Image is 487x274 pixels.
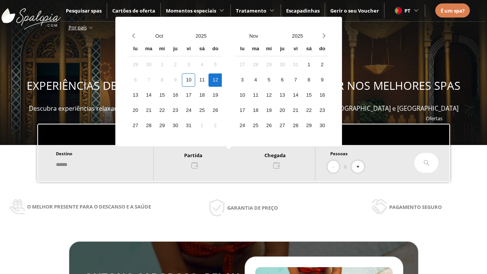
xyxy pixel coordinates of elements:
[66,7,102,14] span: Pesquisar spas
[169,73,182,87] div: 9
[236,119,249,132] div: 24
[236,43,329,132] div: Calendar wrapper
[262,104,275,117] div: 19
[275,43,289,56] div: ju
[142,119,155,132] div: 28
[286,7,320,14] a: Escapadinhas
[315,119,329,132] div: 30
[142,104,155,117] div: 21
[155,43,169,56] div: mi
[315,43,329,56] div: do
[208,119,222,132] div: 2
[208,73,222,87] div: 12
[302,58,315,72] div: 1
[249,43,262,56] div: ma
[275,73,289,87] div: 6
[249,119,262,132] div: 25
[169,104,182,117] div: 23
[155,89,169,102] div: 15
[180,29,222,43] button: Open years overlay
[315,73,329,87] div: 9
[155,104,169,117] div: 22
[129,73,142,87] div: 6
[262,43,275,56] div: mi
[195,104,208,117] div: 25
[302,119,315,132] div: 29
[129,89,142,102] div: 13
[155,119,169,132] div: 29
[328,161,339,173] button: -
[29,104,458,113] span: Descubra experiências relaxantes, desfrute e ofereça momentos de bem-estar em mais de 400 spas em...
[129,43,222,132] div: Calendar wrapper
[275,58,289,72] div: 30
[262,89,275,102] div: 12
[275,104,289,117] div: 20
[289,119,302,132] div: 28
[289,89,302,102] div: 14
[182,73,195,87] div: 10
[344,162,347,171] span: 0
[227,204,278,212] span: Garantia de preço
[249,104,262,117] div: 18
[236,104,249,117] div: 17
[236,43,249,56] div: lu
[315,89,329,102] div: 16
[68,24,87,31] span: Por país
[155,58,169,72] div: 1
[236,58,329,132] div: Calendar days
[232,29,275,43] button: Open months overlay
[441,7,465,14] span: É um spa?
[142,58,155,72] div: 30
[169,43,182,56] div: ju
[275,89,289,102] div: 13
[112,7,155,14] span: Cartões de oferta
[352,161,364,173] button: +
[182,58,195,72] div: 3
[169,58,182,72] div: 2
[142,43,155,56] div: ma
[195,43,208,56] div: sá
[195,73,208,87] div: 11
[129,119,142,132] div: 27
[389,203,442,211] span: Pagamento seguro
[249,58,262,72] div: 28
[249,73,262,87] div: 4
[129,104,142,117] div: 20
[289,58,302,72] div: 31
[249,89,262,102] div: 11
[182,43,195,56] div: vi
[302,104,315,117] div: 22
[302,89,315,102] div: 15
[142,89,155,102] div: 14
[315,58,329,72] div: 2
[182,89,195,102] div: 17
[426,115,442,122] a: Ofertas
[27,78,460,93] span: EXPERIÊNCIAS DE BEM-ESTAR PARA OFERECER E APROVEITAR NOS MELHORES SPAS
[262,119,275,132] div: 26
[182,104,195,117] div: 24
[129,58,222,132] div: Calendar days
[330,7,379,14] span: Gerir o seu Voucher
[275,29,319,43] button: Open years overlay
[129,43,142,56] div: lu
[195,58,208,72] div: 4
[195,89,208,102] div: 18
[302,43,315,56] div: sá
[315,104,329,117] div: 23
[142,73,155,87] div: 7
[129,58,142,72] div: 29
[441,6,465,15] a: É um spa?
[289,43,302,56] div: vi
[275,119,289,132] div: 27
[169,119,182,132] div: 30
[182,119,195,132] div: 31
[27,202,151,211] span: O melhor presente para o descanso e a saúde
[2,1,61,30] img: ImgLogoSpalopia.BvClDcEz.svg
[330,151,348,156] span: Pessoas
[56,151,72,156] span: Destino
[236,73,249,87] div: 3
[289,104,302,117] div: 21
[208,89,222,102] div: 19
